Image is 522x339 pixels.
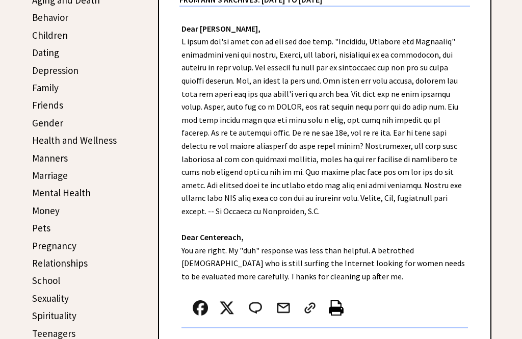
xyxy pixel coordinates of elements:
img: link_02.png [302,300,318,316]
a: Mental Health [32,187,91,199]
a: Pets [32,222,50,234]
a: Dating [32,46,59,59]
a: Relationships [32,257,88,269]
a: School [32,274,60,286]
img: message_round%202.png [247,300,264,316]
a: Friends [32,99,63,111]
a: Pregnancy [32,240,76,252]
img: printer%20icon.png [329,300,344,316]
strong: Dear Centereach, [181,232,244,242]
a: Gender [32,117,63,129]
a: Behavior [32,11,68,23]
strong: Dear [PERSON_NAME], [181,23,260,34]
a: Spirituality [32,309,76,322]
a: Health and Wellness [32,134,117,146]
img: facebook.png [193,300,208,316]
a: Marriage [32,169,68,181]
a: Money [32,204,60,217]
img: mail.png [276,300,291,316]
img: x_small.png [219,300,234,316]
a: Sexuality [32,292,69,304]
a: Manners [32,152,68,164]
a: Children [32,29,68,41]
a: Family [32,82,59,94]
a: Depression [32,64,79,76]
